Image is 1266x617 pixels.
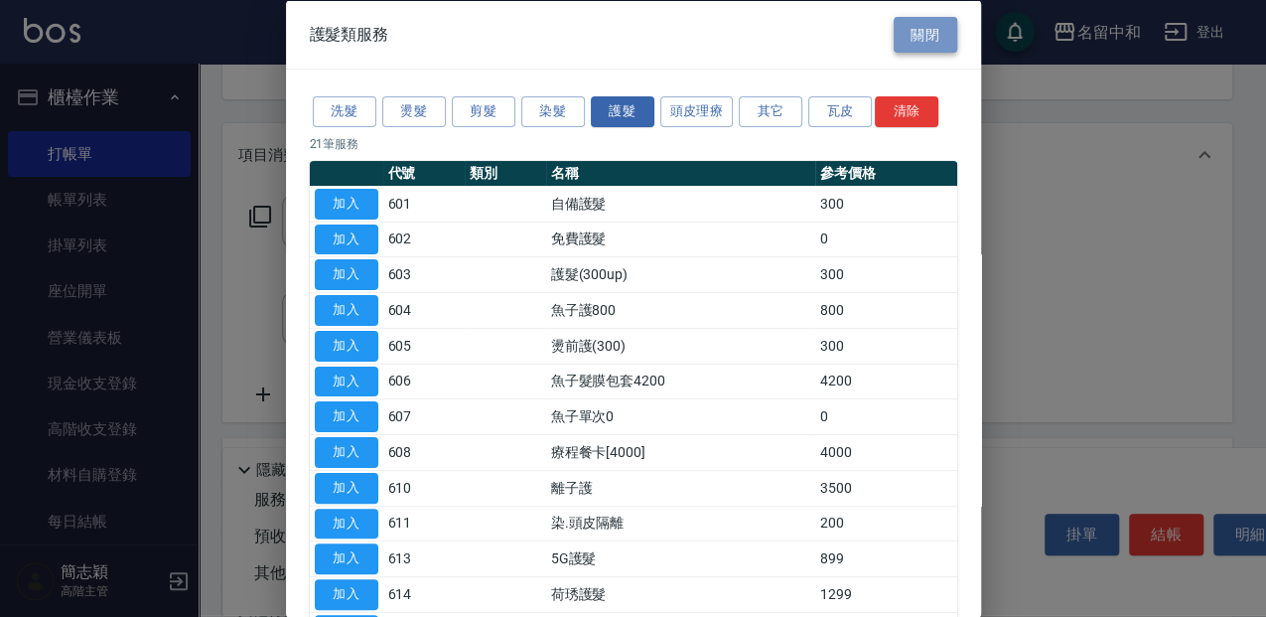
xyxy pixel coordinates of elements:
button: 清除 [875,96,938,127]
td: 300 [815,256,956,292]
td: 自備護髮 [546,186,816,222]
button: 加入 [315,224,378,254]
td: 603 [383,256,465,292]
span: 護髮類服務 [310,24,389,44]
button: 頭皮理療 [660,96,734,127]
button: 加入 [315,579,378,610]
td: 200 [815,506,956,541]
td: 荷琇護髮 [546,576,816,612]
td: 602 [383,222,465,257]
td: 614 [383,576,465,612]
button: 加入 [315,188,378,219]
p: 21 筆服務 [310,134,957,152]
td: 5G護髮 [546,540,816,576]
td: 606 [383,364,465,399]
td: 604 [383,292,465,328]
td: 燙前護(300) [546,328,816,364]
th: 參考價格 [815,160,956,186]
button: 剪髮 [452,96,515,127]
button: 加入 [315,472,378,503]
button: 關閉 [894,16,957,53]
td: 0 [815,222,956,257]
td: 魚子髮膜包套4200 [546,364,816,399]
button: 加入 [315,508,378,539]
th: 類別 [465,160,546,186]
button: 加入 [315,295,378,326]
td: 0 [815,398,956,434]
button: 加入 [315,366,378,396]
td: 療程餐卡[4000] [546,434,816,470]
td: 800 [815,292,956,328]
button: 加入 [315,330,378,361]
button: 洗髮 [313,96,376,127]
td: 605 [383,328,465,364]
td: 3500 [815,470,956,506]
td: 300 [815,328,956,364]
button: 加入 [315,401,378,432]
button: 燙髮 [382,96,446,127]
td: 魚子單次0 [546,398,816,434]
td: 610 [383,470,465,506]
td: 607 [383,398,465,434]
td: 染.頭皮隔離 [546,506,816,541]
td: 4200 [815,364,956,399]
td: 4000 [815,434,956,470]
th: 代號 [383,160,465,186]
td: 601 [383,186,465,222]
td: 1299 [815,576,956,612]
button: 加入 [315,437,378,468]
td: 608 [383,434,465,470]
td: 魚子護800 [546,292,816,328]
td: 護髮(300up) [546,256,816,292]
td: 899 [815,540,956,576]
button: 加入 [315,259,378,290]
td: 離子護 [546,470,816,506]
td: 611 [383,506,465,541]
td: 613 [383,540,465,576]
button: 加入 [315,543,378,574]
button: 瓦皮 [808,96,872,127]
button: 染髮 [521,96,585,127]
button: 其它 [739,96,802,127]
button: 護髮 [591,96,654,127]
td: 免費護髮 [546,222,816,257]
td: 300 [815,186,956,222]
th: 名稱 [546,160,816,186]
